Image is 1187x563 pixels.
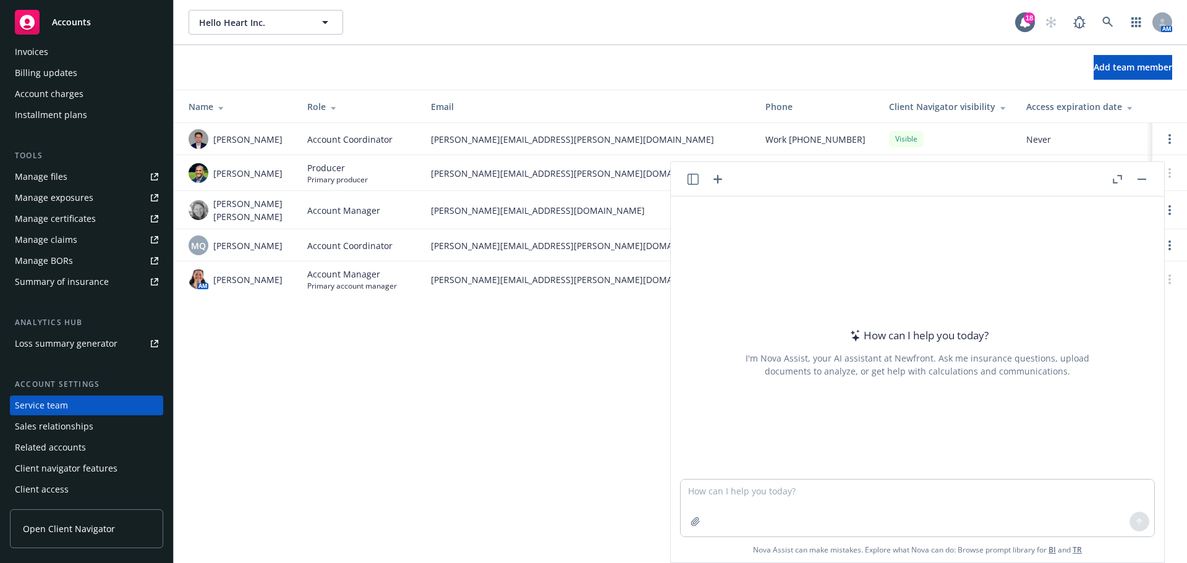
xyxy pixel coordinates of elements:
a: Open options [1162,203,1177,218]
span: [PERSON_NAME][EMAIL_ADDRESS][PERSON_NAME][DOMAIN_NAME] [431,239,746,252]
a: Summary of insurance [10,272,163,292]
a: Manage BORs [10,251,163,271]
div: Analytics hub [10,316,163,329]
a: Accounts [10,5,163,40]
span: Open Client Navigator [23,522,115,535]
span: MQ [191,239,206,252]
div: Phone [765,100,869,113]
div: Manage files [15,167,67,187]
a: Report a Bug [1067,10,1092,35]
div: Manage BORs [15,251,73,271]
a: Search [1096,10,1120,35]
span: Work [PHONE_NUMBER] [765,133,866,146]
img: photo [189,269,208,289]
a: Manage certificates [10,209,163,229]
a: Service team [10,396,163,415]
a: Sales relationships [10,417,163,436]
a: Manage files [10,167,163,187]
img: photo [189,163,208,183]
div: Visible [889,131,924,146]
a: BI [1049,544,1056,555]
a: Installment plans [10,105,163,125]
div: Client access [15,480,69,499]
a: Open options [1162,238,1177,253]
a: Manage exposures [10,188,163,208]
img: photo [189,200,208,220]
div: Related accounts [15,438,86,457]
a: Invoices [10,42,163,62]
span: [PERSON_NAME][EMAIL_ADDRESS][DOMAIN_NAME] [431,204,746,217]
img: photo [189,129,208,149]
div: Tools [10,150,163,162]
span: [PERSON_NAME] [213,273,283,286]
span: Account Manager [307,204,380,217]
span: Hello Heart Inc. [199,16,306,29]
a: Related accounts [10,438,163,457]
div: Account charges [15,84,83,104]
a: Client navigator features [10,459,163,478]
a: TR [1073,544,1082,555]
span: [PERSON_NAME] [PERSON_NAME] [213,197,287,223]
div: Account settings [10,378,163,391]
span: Add team member [1094,61,1172,73]
div: Sales relationships [15,417,93,436]
a: Manage claims [10,230,163,250]
div: Service team [15,396,68,415]
a: Loss summary generator [10,334,163,353]
span: Account Coordinator [307,133,393,146]
div: I'm Nova Assist, your AI assistant at Newfront. Ask me insurance questions, upload documents to a... [744,352,1091,378]
div: Client navigator features [15,459,117,478]
span: Accounts [52,17,91,27]
span: Primary producer [307,174,368,185]
div: Name [189,100,287,113]
span: Producer [307,161,368,174]
div: Invoices [15,42,48,62]
div: Manage claims [15,230,77,250]
button: Hello Heart Inc. [189,10,343,35]
a: Open options [1162,132,1177,146]
span: [PERSON_NAME][EMAIL_ADDRESS][PERSON_NAME][DOMAIN_NAME] [431,273,746,286]
span: [PERSON_NAME] [213,133,283,146]
span: Primary account manager [307,281,397,291]
div: How can I help you today? [846,328,989,344]
a: Account charges [10,84,163,104]
button: Add team member [1094,55,1172,80]
span: [PERSON_NAME] [213,239,283,252]
div: Access expiration date [1026,100,1142,113]
div: Manage exposures [15,188,93,208]
span: Never [1026,133,1142,146]
div: Installment plans [15,105,87,125]
span: Nova Assist can make mistakes. Explore what Nova can do: Browse prompt library for and [676,537,1159,562]
div: Manage certificates [15,209,96,229]
span: [PERSON_NAME] [213,167,283,180]
span: Account Coordinator [307,239,393,252]
span: [PERSON_NAME][EMAIL_ADDRESS][PERSON_NAME][DOMAIN_NAME] [431,133,746,146]
a: Client access [10,480,163,499]
a: Switch app [1124,10,1149,35]
a: Billing updates [10,63,163,83]
div: Summary of insurance [15,272,109,292]
div: Client Navigator visibility [889,100,1006,113]
div: 18 [1024,12,1035,23]
div: Billing updates [15,63,77,83]
div: Email [431,100,746,113]
div: Role [307,100,411,113]
div: Loss summary generator [15,334,117,353]
a: Start snowing [1039,10,1063,35]
span: [PERSON_NAME][EMAIL_ADDRESS][PERSON_NAME][DOMAIN_NAME] [431,167,746,180]
span: Account Manager [307,268,397,281]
